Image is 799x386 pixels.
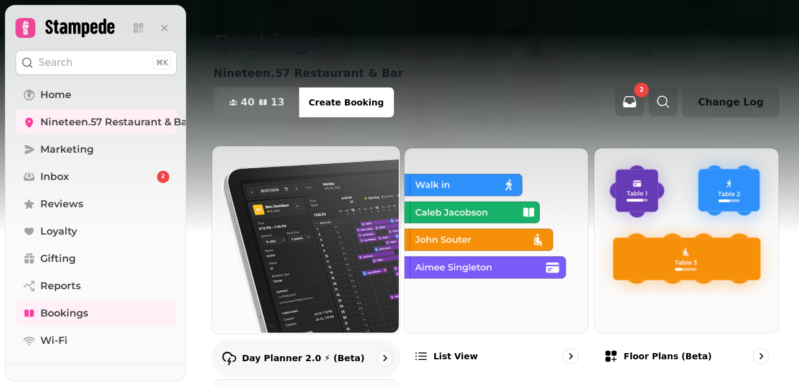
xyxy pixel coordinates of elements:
span: Change Log [698,97,764,107]
p: [DATE] [746,67,779,79]
span: Bookings [40,306,88,321]
a: Wi-Fi [16,328,177,353]
a: Reports [16,274,177,298]
a: Bookings [16,301,177,326]
img: List view [403,147,587,331]
div: ⌘K [153,56,171,70]
a: Reviews [16,192,177,217]
button: Search⌘K [16,50,177,75]
img: Day Planner 2.0 ⚡ (Beta) [211,145,399,333]
button: Create Booking [299,88,394,117]
svg: go to [565,350,577,362]
p: List view [434,350,478,362]
a: Marketing [16,137,177,162]
span: 2 [640,87,644,93]
a: Gifting [16,246,177,271]
span: Reports [40,279,81,294]
a: Floor Plans (beta)Floor Plans (beta) [594,148,779,374]
p: Nineteen.57 Restaurant & Bar [213,65,403,82]
a: List viewList view [404,148,589,374]
span: Marketing [40,142,94,157]
button: 4013 [214,88,300,117]
svg: go to [755,350,767,362]
img: Floor Plans (beta) [593,147,777,331]
a: Nineteen.57 Restaurant & Bar [16,110,177,135]
a: Inbox2 [16,164,177,189]
button: Change Log [682,88,779,117]
a: Day Planner 2.0 ⚡ (Beta)Day Planner 2.0 ⚡ (Beta) [212,145,401,376]
span: Wi-Fi [40,333,68,348]
a: Loyalty [16,219,177,244]
span: Loyalty [40,224,77,239]
span: 40 [241,97,254,107]
svg: go to [378,352,391,364]
span: 2 [161,173,165,181]
p: Search [38,55,73,70]
span: Gifting [40,251,76,266]
span: 13 [270,97,284,107]
span: Reviews [40,197,83,212]
span: Home [40,88,71,102]
span: Inbox [40,169,69,184]
span: Create Booking [309,98,384,107]
p: Floor Plans (beta) [623,350,712,362]
p: Day Planner 2.0 ⚡ (Beta) [242,352,365,364]
span: Nineteen.57 Restaurant & Bar [40,115,192,130]
a: Home [16,83,177,107]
